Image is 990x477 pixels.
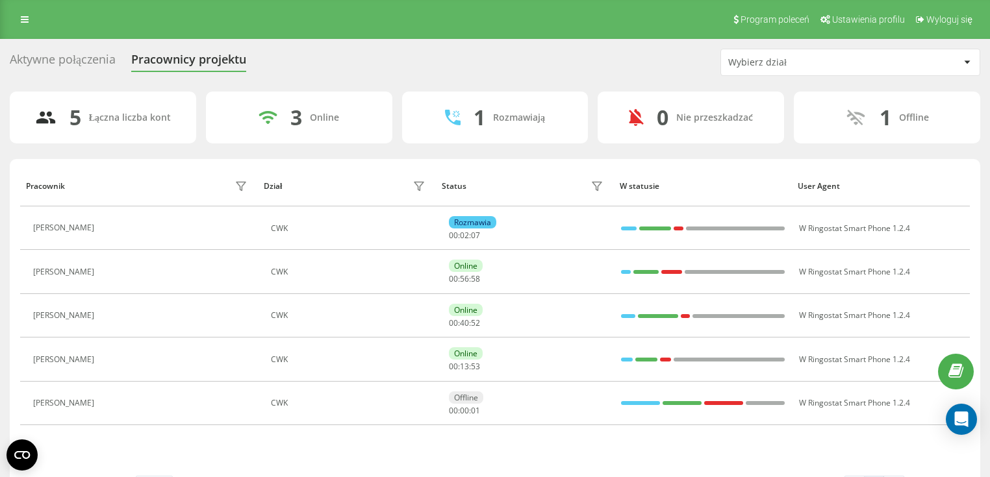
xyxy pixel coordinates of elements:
span: 53 [471,361,480,372]
div: Offline [449,391,483,404]
span: 02 [460,230,469,241]
div: Pracownik [26,182,65,191]
button: Open CMP widget [6,439,38,471]
div: 5 [70,105,81,130]
div: Status [442,182,466,191]
div: Pracownicy projektu [131,53,246,73]
div: Rozmawiają [493,112,545,123]
span: 00 [449,317,458,328]
span: Program poleceń [741,14,809,25]
div: : : [449,362,480,371]
div: User Agent [798,182,963,191]
span: W Ringostat Smart Phone 1.2.4 [799,354,910,365]
div: [PERSON_NAME] [33,223,97,232]
div: Open Intercom Messenger [946,404,977,435]
div: CWK [271,267,429,276]
span: W Ringostat Smart Phone 1.2.4 [799,223,910,234]
div: 0 [657,105,668,130]
span: 52 [471,317,480,328]
div: 3 [290,105,302,130]
span: 00 [449,273,458,284]
div: Online [449,260,483,272]
div: CWK [271,224,429,233]
span: Ustawienia profilu [832,14,905,25]
span: W Ringostat Smart Phone 1.2.4 [799,266,910,277]
span: 00 [449,230,458,241]
div: Łączna liczba kont [89,112,171,123]
span: W Ringostat Smart Phone 1.2.4 [799,397,910,408]
div: [PERSON_NAME] [33,355,97,364]
span: 58 [471,273,480,284]
div: CWK [271,355,429,364]
div: W statusie [620,182,785,191]
div: : : [449,231,480,240]
div: Offline [899,112,929,123]
span: 01 [471,405,480,416]
span: 56 [460,273,469,284]
div: Wybierz dział [728,57,883,68]
span: 07 [471,230,480,241]
div: Dział [264,182,282,191]
span: W Ringostat Smart Phone 1.2.4 [799,310,910,321]
div: [PERSON_NAME] [33,398,97,408]
div: Online [449,304,483,316]
div: Rozmawia [449,216,496,228]
span: Wyloguj się [926,14,972,25]
span: 40 [460,317,469,328]
div: [PERSON_NAME] [33,267,97,276]
span: 00 [449,361,458,372]
div: CWK [271,311,429,320]
div: Nie przeszkadzać [676,112,753,123]
div: : : [449,275,480,284]
div: Aktywne połączenia [10,53,116,73]
div: : : [449,406,480,415]
div: 1 [474,105,485,130]
div: Online [449,347,483,360]
div: [PERSON_NAME] [33,311,97,320]
span: 13 [460,361,469,372]
span: 00 [460,405,469,416]
div: CWK [271,398,429,408]
div: 1 [880,105,891,130]
div: Online [310,112,339,123]
div: : : [449,319,480,328]
span: 00 [449,405,458,416]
